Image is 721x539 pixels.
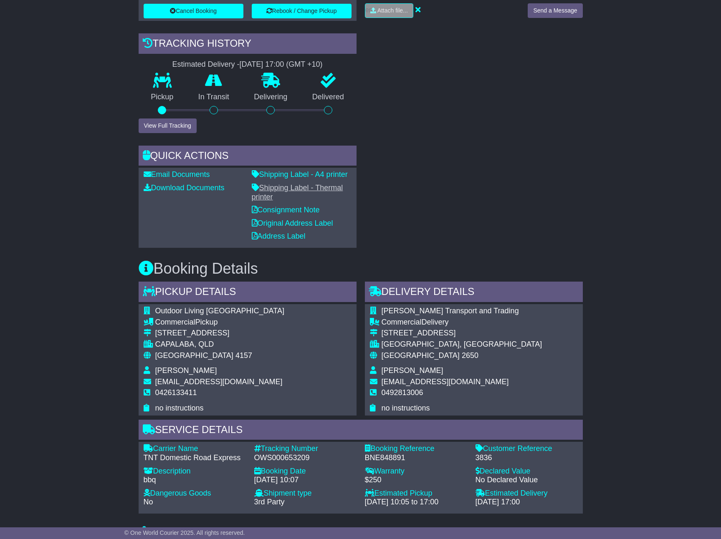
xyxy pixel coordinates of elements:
[254,467,357,476] div: Booking Date
[476,453,578,463] div: 3836
[382,388,423,397] span: 0492813006
[144,453,246,463] div: TNT Domestic Road Express
[476,489,578,498] div: Estimated Delivery
[139,93,186,102] p: Pickup
[365,282,583,304] div: Delivery Details
[254,453,357,463] div: OWS000653209
[365,444,467,453] div: Booking Reference
[382,340,542,349] div: [GEOGRAPHIC_DATA], [GEOGRAPHIC_DATA]
[155,366,217,375] span: [PERSON_NAME]
[254,498,285,506] span: 3rd Party
[476,476,578,485] div: No Declared Value
[155,378,283,386] span: [EMAIL_ADDRESS][DOMAIN_NAME]
[139,60,357,69] div: Estimated Delivery -
[144,444,246,453] div: Carrier Name
[139,282,357,304] div: Pickup Details
[242,93,300,102] p: Delivering
[252,4,352,18] button: Rebook / Change Pickup
[365,476,467,485] div: $250
[462,351,478,360] span: 2650
[476,444,578,453] div: Customer Reference
[382,366,443,375] span: [PERSON_NAME]
[252,206,320,214] a: Consignment Note
[382,318,542,327] div: Delivery
[139,420,583,442] div: Service Details
[382,329,542,338] div: [STREET_ADDRESS]
[528,3,582,18] button: Send a Message
[155,388,197,397] span: 0426133411
[144,184,225,192] a: Download Documents
[155,404,204,412] span: no instructions
[144,498,153,506] span: No
[252,170,348,179] a: Shipping Label - A4 printer
[144,476,246,485] div: bbq
[139,146,357,168] div: Quick Actions
[382,351,460,360] span: [GEOGRAPHIC_DATA]
[124,529,245,536] span: © One World Courier 2025. All rights reserved.
[252,219,333,227] a: Original Address Label
[382,307,519,315] span: [PERSON_NAME] Transport and Trading
[365,467,467,476] div: Warranty
[254,476,357,485] div: [DATE] 10:07
[144,467,246,476] div: Description
[144,4,243,18] button: Cancel Booking
[155,340,284,349] div: CAPALABA, QLD
[155,351,233,360] span: [GEOGRAPHIC_DATA]
[144,489,246,498] div: Dangerous Goods
[155,307,284,315] span: Outdoor Living [GEOGRAPHIC_DATA]
[155,329,284,338] div: [STREET_ADDRESS]
[382,404,430,412] span: no instructions
[240,60,323,69] div: [DATE] 17:00 (GMT +10)
[252,232,306,240] a: Address Label
[186,93,242,102] p: In Transit
[476,498,578,507] div: [DATE] 17:00
[139,260,583,277] h3: Booking Details
[365,453,467,463] div: BNE848891
[382,318,422,326] span: Commercial
[252,184,343,201] a: Shipping Label - Thermal printer
[144,170,210,179] a: Email Documents
[155,318,195,326] span: Commercial
[382,378,509,386] span: [EMAIL_ADDRESS][DOMAIN_NAME]
[155,318,284,327] div: Pickup
[254,489,357,498] div: Shipment type
[254,444,357,453] div: Tracking Number
[235,351,252,360] span: 4157
[476,467,578,476] div: Declared Value
[139,118,197,133] button: View Full Tracking
[365,498,467,507] div: [DATE] 10:05 to 17:00
[139,33,357,56] div: Tracking history
[300,93,357,102] p: Delivered
[365,489,467,498] div: Estimated Pickup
